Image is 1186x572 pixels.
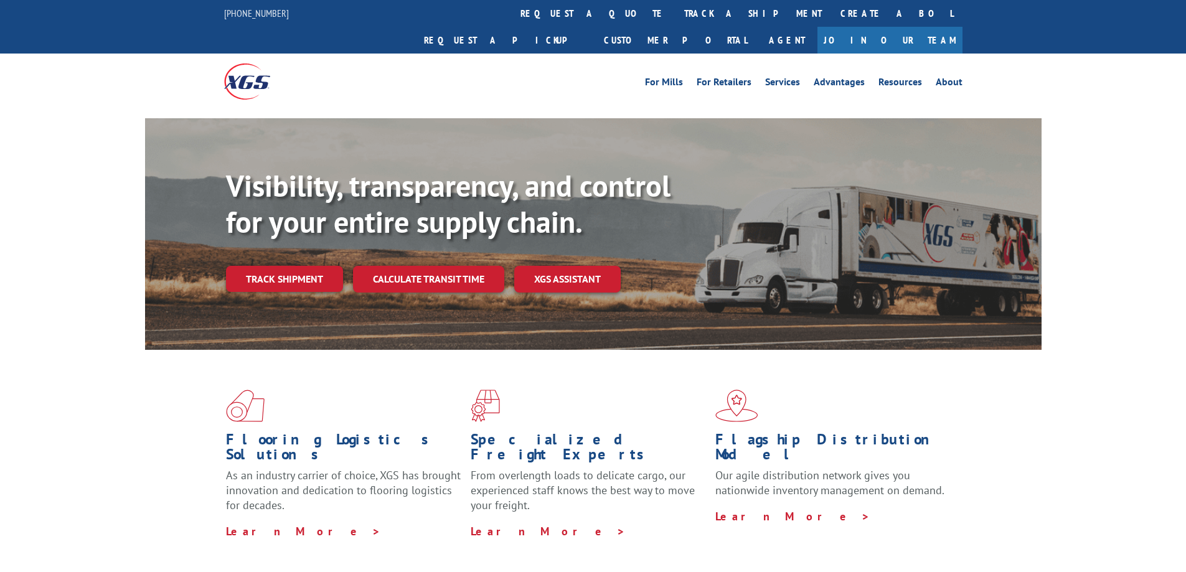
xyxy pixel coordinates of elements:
a: Advantages [814,77,865,91]
a: XGS ASSISTANT [514,266,621,293]
a: Track shipment [226,266,343,292]
a: Calculate transit time [353,266,504,293]
a: Services [765,77,800,91]
img: xgs-icon-total-supply-chain-intelligence-red [226,390,265,422]
a: Learn More > [715,509,870,523]
a: Join Our Team [817,27,962,54]
p: From overlength loads to delicate cargo, our experienced staff knows the best way to move your fr... [471,468,706,523]
a: Request a pickup [415,27,595,54]
a: Resources [878,77,922,91]
span: As an industry carrier of choice, XGS has brought innovation and dedication to flooring logistics... [226,468,461,512]
h1: Flagship Distribution Model [715,432,951,468]
a: [PHONE_NUMBER] [224,7,289,19]
a: Agent [756,27,817,54]
a: Learn More > [471,524,626,538]
a: Customer Portal [595,27,756,54]
a: About [936,77,962,91]
span: Our agile distribution network gives you nationwide inventory management on demand. [715,468,944,497]
h1: Specialized Freight Experts [471,432,706,468]
img: xgs-icon-flagship-distribution-model-red [715,390,758,422]
img: xgs-icon-focused-on-flooring-red [471,390,500,422]
h1: Flooring Logistics Solutions [226,432,461,468]
b: Visibility, transparency, and control for your entire supply chain. [226,166,671,241]
a: For Mills [645,77,683,91]
a: For Retailers [697,77,751,91]
a: Learn More > [226,524,381,538]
